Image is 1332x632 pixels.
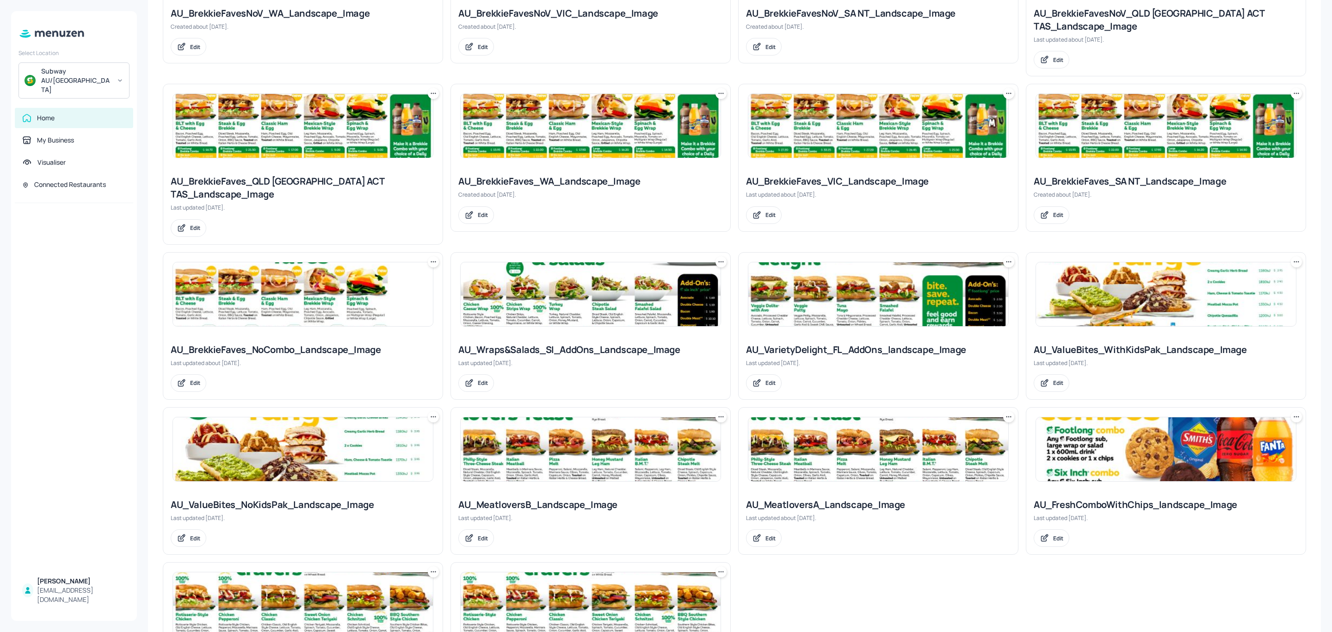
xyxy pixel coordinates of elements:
div: [EMAIL_ADDRESS][DOMAIN_NAME] [37,586,126,604]
div: Edit [478,534,488,542]
img: 2025-08-27-175625429720232v8ygvb21l.jpeg [748,94,1008,158]
div: AU_BrekkieFavesNoV_QLD [GEOGRAPHIC_DATA] ACT TAS_Landscape_Image [1034,7,1298,33]
div: Last updated about [DATE]. [746,514,1011,522]
div: AU_BrekkieFaves_VIC_Landscape_Image [746,175,1011,188]
div: Edit [765,534,776,542]
div: Edit [478,211,488,219]
div: AU_MeatloversA_Landscape_Image [746,498,1011,511]
div: Last updated about [DATE]. [171,359,435,367]
img: 2025-08-15-17552292449181q1jp8lk993.jpeg [173,262,433,326]
div: Edit [190,534,200,542]
div: Edit [1053,56,1063,64]
div: Edit [765,43,776,51]
div: Created about [DATE]. [458,191,723,198]
div: AU_BrekkieFaves_SA NT_Landscape_Image [1034,175,1298,188]
div: Created about [DATE]. [458,23,723,31]
img: 2025-08-14-1755131139218ru650ej5khk.jpeg [748,417,1008,481]
img: avatar [25,75,36,86]
img: 2025-07-23-175324237409516zqxu63qyy.jpeg [461,417,721,481]
div: AU_ValueBites_WithKidsPak_Landscape_Image [1034,343,1298,356]
div: AU_BrekkieFavesNoV_VIC_Landscape_Image [458,7,723,20]
div: Home [37,113,55,123]
div: AU_BrekkieFaves_QLD [GEOGRAPHIC_DATA] ACT TAS_Landscape_Image [171,175,435,201]
div: AU_BrekkieFaves_NoCombo_Landscape_Image [171,343,435,356]
img: 2025-08-13-17550515790531wlu5d8p5b8.jpeg [461,94,721,158]
div: Select Location [18,49,129,57]
div: Visualiser [37,158,66,167]
div: Created about [DATE]. [746,23,1011,31]
div: Edit [478,43,488,51]
div: Last updated [DATE]. [458,359,723,367]
div: Last updated [DATE]. [1034,359,1298,367]
div: Connected Restaurants [34,180,106,189]
div: AU_MeatloversB_Landscape_Image [458,498,723,511]
div: Edit [1053,534,1063,542]
div: AU_ValueBites_NoKidsPak_Landscape_Image [171,498,435,511]
div: Edit [1053,211,1063,219]
img: 2025-09-15-17579143120245nsjophk4j3.jpeg [1036,262,1296,326]
div: Last updated [DATE]. [458,514,723,522]
div: AU_VarietyDelight_FL_AddOns_landscape_Image [746,343,1011,356]
div: AU_BrekkieFavesNoV_SA NT_Landscape_Image [746,7,1011,20]
div: Created about [DATE]. [171,23,435,31]
div: Last updated about [DATE]. [746,191,1011,198]
img: 2025-07-18-1752804023273ml7j25a84p.jpeg [173,417,433,481]
img: 2025-10-02-1759389293371e01qaq4xl.jpeg [461,262,721,326]
div: Last updated [DATE]. [746,359,1011,367]
div: Created about [DATE]. [1034,191,1298,198]
div: Edit [765,379,776,387]
div: My Business [37,136,74,145]
img: 2025-09-26-1758860752563g07b8plttj4.jpeg [1036,417,1296,481]
div: Subway AU/[GEOGRAPHIC_DATA] [41,67,111,94]
div: AU_FreshComboWithChips_landscape_Image [1034,498,1298,511]
div: Edit [478,379,488,387]
img: 2025-09-23-17585881227655r1ryemfngv.jpeg [173,94,433,158]
div: [PERSON_NAME] [37,576,126,586]
div: Edit [190,379,200,387]
div: Last updated [DATE]. [171,204,435,211]
div: Last updated [DATE]. [171,514,435,522]
div: AU_Wraps&Salads_SI_AddOns_Landscape_Image [458,343,723,356]
div: Edit [765,211,776,219]
img: 2025-08-13-17550515790531wlu5d8p5b8.jpeg [1036,94,1296,158]
img: 2025-09-09-1757392797844w8mi0xg7xq.jpeg [748,262,1008,326]
div: Last updated about [DATE]. [1034,36,1298,43]
div: Edit [1053,379,1063,387]
div: AU_BrekkieFavesNoV_WA_Landscape_Image [171,7,435,20]
div: Edit [190,224,200,232]
div: Edit [190,43,200,51]
div: AU_BrekkieFaves_WA_Landscape_Image [458,175,723,188]
div: Last updated [DATE]. [1034,514,1298,522]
